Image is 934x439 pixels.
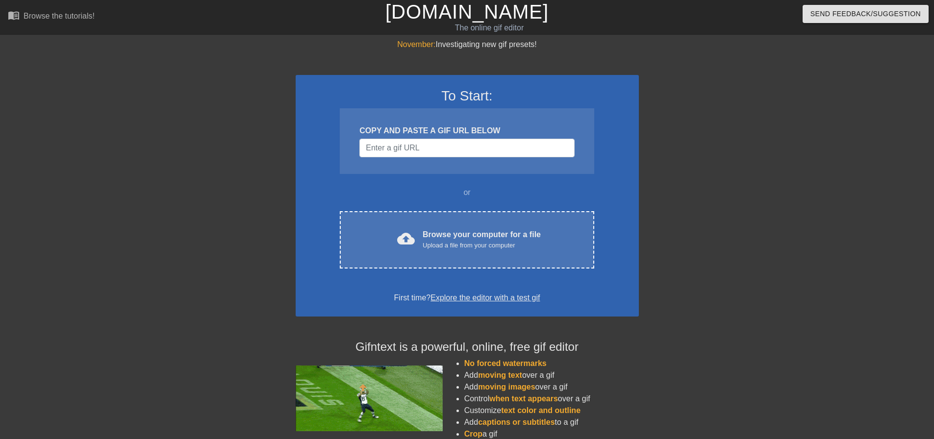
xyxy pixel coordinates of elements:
span: November: [397,40,435,49]
div: Browse the tutorials! [24,12,95,20]
div: The online gif editor [316,22,662,34]
li: Control over a gif [464,393,639,405]
h4: Gifntext is a powerful, online, free gif editor [296,340,639,354]
span: menu_book [8,9,20,21]
span: Crop [464,430,482,438]
a: Explore the editor with a test gif [430,293,540,302]
input: Username [359,139,574,157]
span: captions or subtitles [478,418,555,426]
span: Send Feedback/Suggestion [810,8,921,20]
span: moving text [478,371,522,379]
a: [DOMAIN_NAME] [385,1,549,23]
h3: To Start: [308,88,626,104]
span: cloud_upload [397,230,415,247]
div: Upload a file from your computer [423,241,541,250]
a: Browse the tutorials! [8,9,95,24]
button: Send Feedback/Suggestion [803,5,929,23]
li: Add to a gif [464,416,639,428]
span: text color and outline [501,406,581,415]
li: Add over a gif [464,381,639,393]
div: or [321,187,613,198]
img: football_small.gif [296,366,443,431]
div: COPY AND PASTE A GIF URL BELOW [359,125,574,137]
span: moving images [478,383,535,391]
div: Browse your computer for a file [423,229,541,250]
li: Add over a gif [464,369,639,381]
span: when text appears [489,394,558,403]
div: First time? [308,292,626,304]
span: No forced watermarks [464,359,547,367]
div: Investigating new gif presets! [296,39,639,50]
li: Customize [464,405,639,416]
